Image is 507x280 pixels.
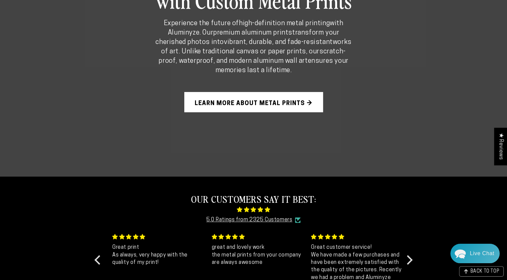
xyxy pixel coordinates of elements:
[206,215,293,225] a: 5.0 Ratings from 2325 Customers
[494,128,507,165] div: Click to open Judge.me floating reviews tab
[112,244,204,251] div: Great print
[159,48,345,64] strong: scratch-proof, waterproof, and modern aluminum wall art
[212,233,303,241] div: 5 stars
[311,244,402,251] div: Great customer service!
[224,39,333,46] strong: vibrant, durable, and fade-resistant
[104,193,403,205] h2: OUR CUSTOMERS SAY IT BEST:
[470,244,494,263] div: Contact Us Directly
[112,251,204,267] p: As always, very happy with the quality of my print!
[112,233,204,241] div: 5 stars
[239,20,330,27] strong: high-definition metal printing
[104,205,403,215] span: 4.85 stars
[155,19,352,75] p: Experience the future of with Aluminyze. Our transform your cherished photos into works of art. U...
[311,233,402,241] div: 5 stars
[184,92,323,112] a: Learn More About Metal Prints →
[212,251,303,267] p: the metal prints from your company are always awesome
[213,30,292,36] strong: premium aluminum prints
[470,269,499,274] span: BACK TO TOP
[212,244,303,251] div: great and lovely work
[450,244,500,263] div: Chat widget toggle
